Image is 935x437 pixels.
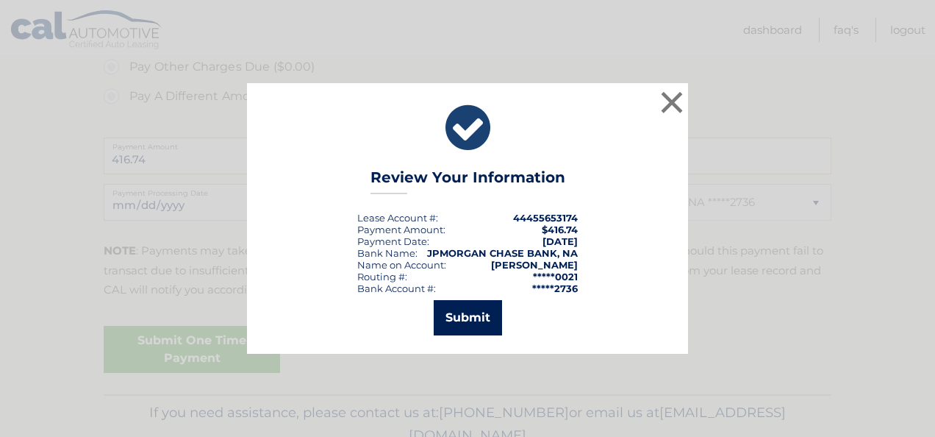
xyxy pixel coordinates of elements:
[434,300,502,335] button: Submit
[657,88,687,117] button: ×
[357,235,429,247] div: :
[357,271,407,283] div: Routing #:
[427,247,578,259] strong: JPMORGAN CHASE BANK, NA
[357,283,436,294] div: Bank Account #:
[542,224,578,235] span: $416.74
[357,235,427,247] span: Payment Date
[357,247,418,259] div: Bank Name:
[357,212,438,224] div: Lease Account #:
[370,168,565,194] h3: Review Your Information
[542,235,578,247] span: [DATE]
[357,224,445,235] div: Payment Amount:
[357,259,446,271] div: Name on Account:
[513,212,578,224] strong: 44455653174
[491,259,578,271] strong: [PERSON_NAME]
